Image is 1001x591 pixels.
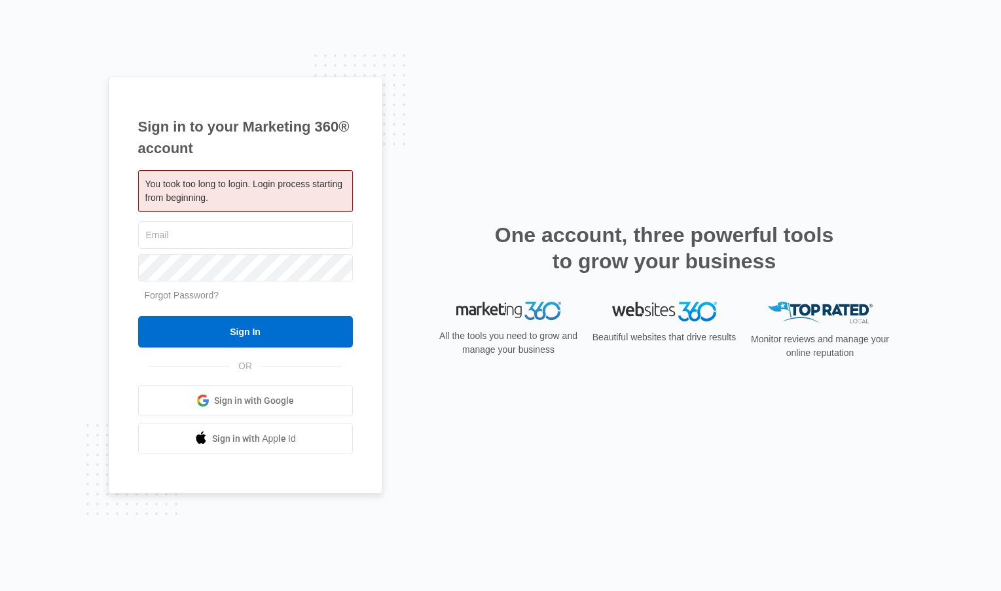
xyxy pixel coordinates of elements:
img: Marketing 360 [456,302,561,320]
input: Email [138,221,353,249]
span: Sign in with Apple Id [212,432,296,446]
a: Sign in with Apple Id [138,423,353,454]
p: Beautiful websites that drive results [591,331,738,344]
span: Sign in with Google [214,394,294,408]
a: Sign in with Google [138,385,353,416]
h1: Sign in to your Marketing 360® account [138,116,353,159]
span: OR [229,359,261,373]
img: Top Rated Local [768,302,873,323]
h2: One account, three powerful tools to grow your business [491,222,838,274]
img: Websites 360 [612,302,717,321]
p: All the tools you need to grow and manage your business [435,329,582,357]
p: Monitor reviews and manage your online reputation [747,332,894,360]
a: Forgot Password? [145,290,219,300]
input: Sign In [138,316,353,348]
span: You took too long to login. Login process starting from beginning. [145,179,342,203]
